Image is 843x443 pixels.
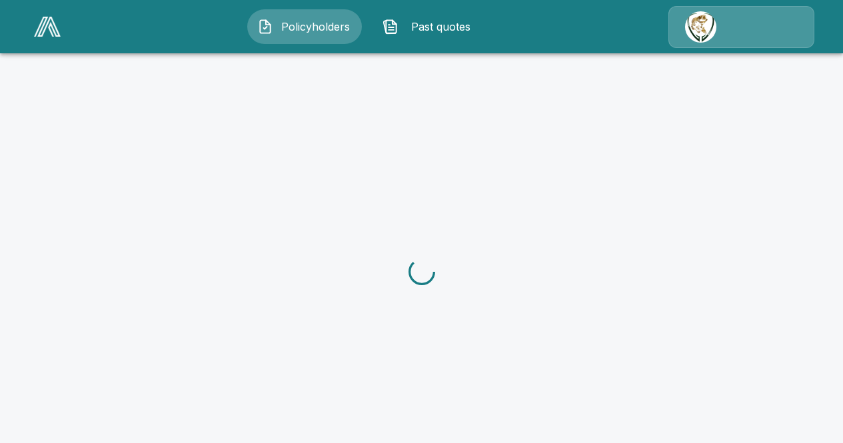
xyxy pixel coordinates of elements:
[257,19,273,35] img: Policyholders Icon
[373,9,487,44] button: Past quotes IconPast quotes
[34,17,61,37] img: AA Logo
[279,19,352,35] span: Policyholders
[404,19,477,35] span: Past quotes
[247,9,362,44] button: Policyholders IconPolicyholders
[383,19,399,35] img: Past quotes Icon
